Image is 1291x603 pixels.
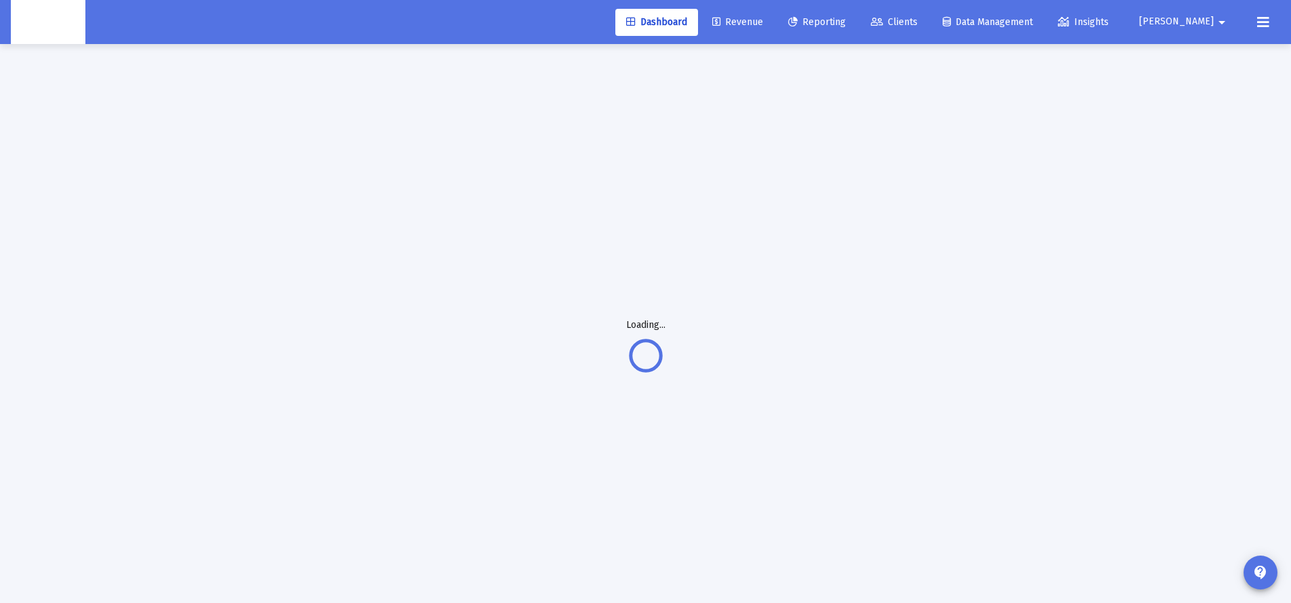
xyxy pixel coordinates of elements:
[788,16,846,28] span: Reporting
[777,9,857,36] a: Reporting
[1214,9,1230,36] mat-icon: arrow_drop_down
[712,16,763,28] span: Revenue
[1047,9,1120,36] a: Insights
[943,16,1033,28] span: Data Management
[626,16,687,28] span: Dashboard
[1139,16,1214,28] span: [PERSON_NAME]
[932,9,1044,36] a: Data Management
[21,9,75,36] img: Dashboard
[1252,564,1269,581] mat-icon: contact_support
[860,9,928,36] a: Clients
[871,16,918,28] span: Clients
[701,9,774,36] a: Revenue
[615,9,698,36] a: Dashboard
[1123,8,1246,35] button: [PERSON_NAME]
[1058,16,1109,28] span: Insights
